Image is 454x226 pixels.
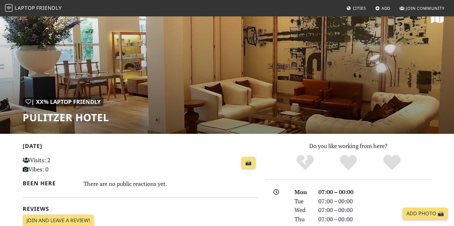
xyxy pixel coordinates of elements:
span: Join Community [406,5,445,11]
div: Definitely! [370,154,414,171]
a: Add Photo 📸 [403,208,448,220]
div: Wed [291,205,315,215]
div: No [283,154,327,171]
a: 📸 [242,157,255,169]
h2: Reviews [23,205,258,212]
div: 07:00 – 00:00 [315,215,435,224]
p: Do you like working from here? [265,141,431,151]
span: Laptop [15,4,35,11]
h1: Pulitzer Hotel [23,111,109,123]
span: Add [381,5,391,11]
a: LaptopFriendly LaptopFriendly [5,3,62,14]
div: Thu [291,215,315,224]
a: Join Community [397,3,447,14]
a: Add [373,3,393,14]
div: Tue [291,197,315,206]
div: 07:00 – 00:00 [315,197,435,206]
span: Friendly [36,4,61,11]
h2: Been here [23,180,76,187]
div: 07:00 – 00:00 [315,187,435,197]
p: Visits: 2 Vibes: 0 [23,156,96,174]
div: 07:00 – 00:00 [315,205,435,215]
div: There are no public reactions yet. [84,179,258,189]
div: Mon [291,187,315,197]
span: Cities [353,5,366,11]
div: Yes [327,154,370,171]
h2: [DATE] [23,143,258,152]
div: | XX% Laptop Friendly [23,97,103,106]
img: LaptopFriendly [5,4,13,12]
a: Cities [344,3,369,14]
